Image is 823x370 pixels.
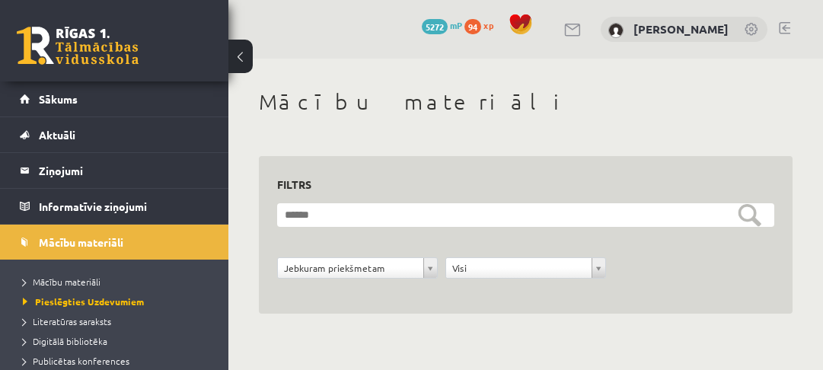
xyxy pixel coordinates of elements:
legend: Ziņojumi [39,153,209,188]
a: Ziņojumi [20,153,209,188]
a: [PERSON_NAME] [633,21,729,37]
span: xp [483,19,493,31]
a: Informatīvie ziņojumi [20,189,209,224]
a: Sākums [20,81,209,116]
span: Aktuāli [39,128,75,142]
h3: Filtrs [277,174,756,195]
a: 94 xp [464,19,501,31]
legend: Informatīvie ziņojumi [39,189,209,224]
a: Jebkuram priekšmetam [278,258,437,278]
span: Jebkuram priekšmetam [284,258,417,278]
span: Sākums [39,92,78,106]
a: Publicētas konferences [23,354,213,368]
span: Mācību materiāli [23,276,100,288]
span: Publicētas konferences [23,355,129,367]
a: Literatūras saraksts [23,314,213,328]
a: Digitālā bibliotēka [23,334,213,348]
a: Visi [446,258,605,278]
span: Pieslēgties Uzdevumiem [23,295,144,308]
a: Mācību materiāli [20,225,209,260]
span: Mācību materiāli [39,235,123,249]
h1: Mācību materiāli [259,89,793,115]
a: 5272 mP [422,19,462,31]
span: Literatūras saraksts [23,315,111,327]
span: 5272 [422,19,448,34]
span: Visi [452,258,585,278]
span: 94 [464,19,481,34]
a: Rīgas 1. Tālmācības vidusskola [17,27,139,65]
a: Mācību materiāli [23,275,213,289]
img: Olesja Jermolajeva [608,23,624,38]
a: Aktuāli [20,117,209,152]
span: Digitālā bibliotēka [23,335,107,347]
a: Pieslēgties Uzdevumiem [23,295,213,308]
span: mP [450,19,462,31]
